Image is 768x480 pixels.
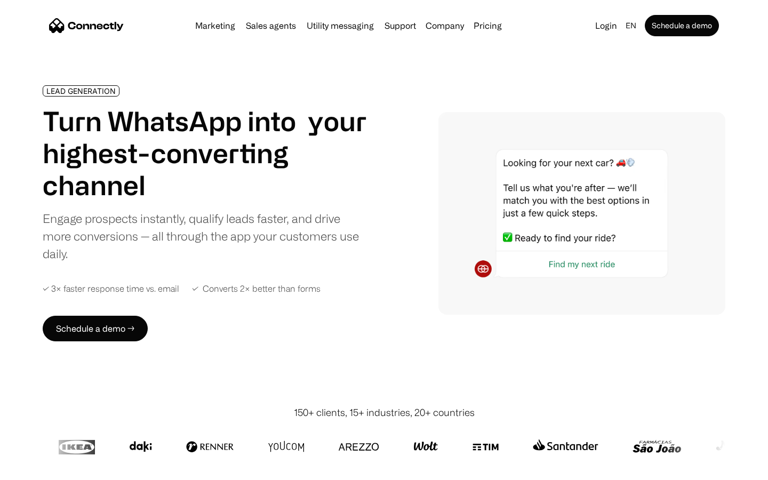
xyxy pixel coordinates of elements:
[191,21,239,30] a: Marketing
[43,105,367,201] h1: Turn WhatsApp into your highest-converting channel
[591,18,621,33] a: Login
[626,18,636,33] div: en
[469,21,506,30] a: Pricing
[426,18,464,33] div: Company
[46,87,116,95] div: LEAD GENERATION
[242,21,300,30] a: Sales agents
[49,18,124,34] a: home
[21,461,64,476] ul: Language list
[43,316,148,341] a: Schedule a demo →
[621,18,643,33] div: en
[302,21,378,30] a: Utility messaging
[43,284,179,294] div: ✓ 3× faster response time vs. email
[294,405,475,420] div: 150+ clients, 15+ industries, 20+ countries
[422,18,467,33] div: Company
[11,460,64,476] aside: Language selected: English
[43,210,367,262] div: Engage prospects instantly, qualify leads faster, and drive more conversions — all through the ap...
[645,15,719,36] a: Schedule a demo
[380,21,420,30] a: Support
[192,284,321,294] div: ✓ Converts 2× better than forms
